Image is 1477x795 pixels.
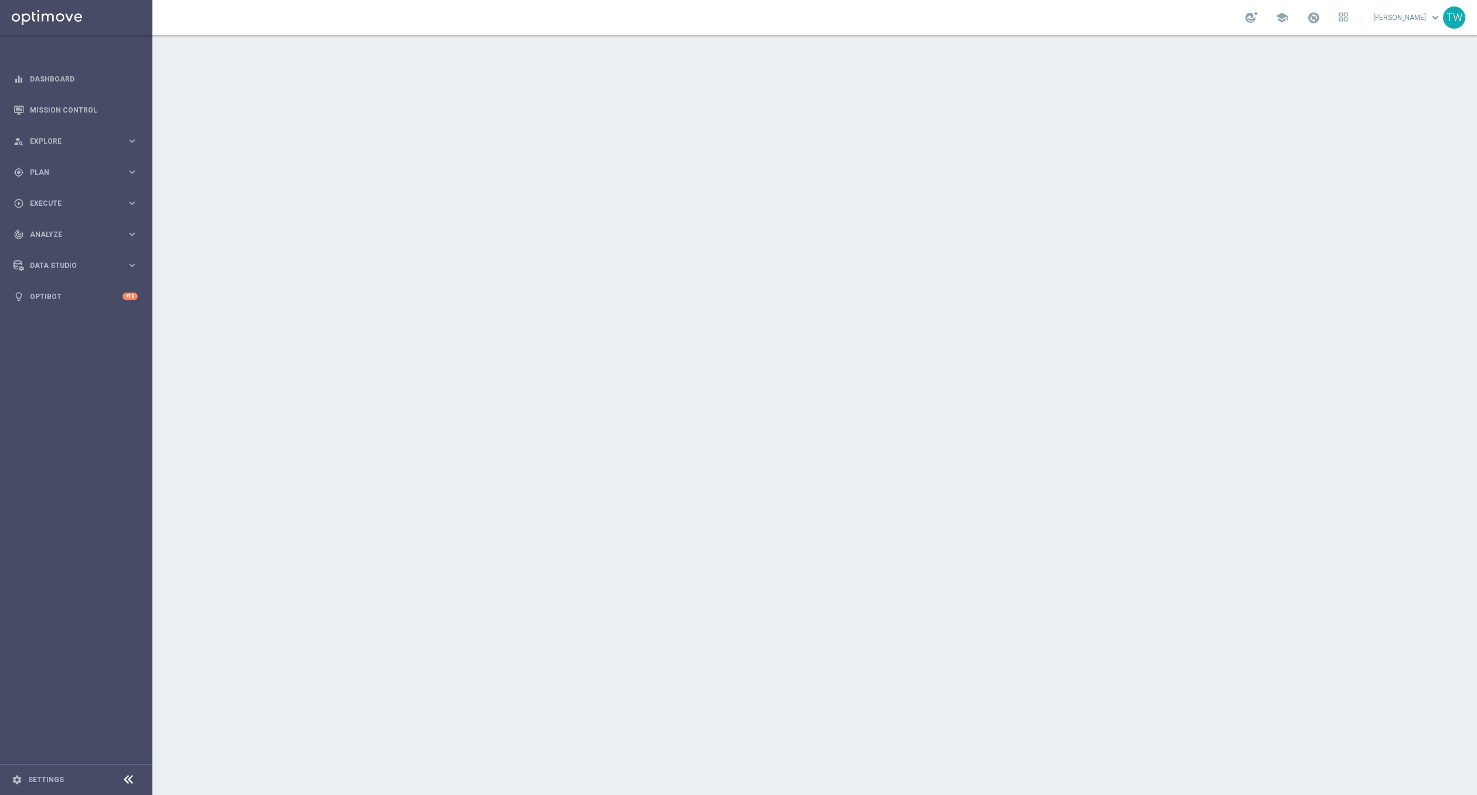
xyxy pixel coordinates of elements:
a: [PERSON_NAME]keyboard_arrow_down [1372,9,1443,26]
div: Explore [13,136,127,147]
button: lightbulb Optibot +10 [13,292,138,301]
a: Mission Control [30,94,138,125]
i: play_circle_outline [13,198,24,209]
button: gps_fixed Plan keyboard_arrow_right [13,168,138,177]
i: track_changes [13,229,24,240]
div: Plan [13,167,127,178]
span: Analyze [30,231,127,238]
span: Execute [30,200,127,207]
button: play_circle_outline Execute keyboard_arrow_right [13,199,138,208]
i: keyboard_arrow_right [127,167,138,178]
button: person_search Explore keyboard_arrow_right [13,137,138,146]
i: person_search [13,136,24,147]
i: lightbulb [13,291,24,302]
a: Settings [28,776,64,783]
i: keyboard_arrow_right [127,229,138,240]
span: school [1275,11,1288,24]
a: Dashboard [30,63,138,94]
i: keyboard_arrow_right [127,198,138,209]
div: Optibot [13,281,138,312]
span: Explore [30,138,127,145]
div: Dashboard [13,63,138,94]
span: Data Studio [30,262,127,269]
span: keyboard_arrow_down [1429,11,1442,24]
i: gps_fixed [13,167,24,178]
i: equalizer [13,74,24,84]
a: Optibot [30,281,122,312]
button: equalizer Dashboard [13,74,138,84]
i: settings [12,774,22,785]
div: Execute [13,198,127,209]
i: keyboard_arrow_right [127,260,138,271]
button: track_changes Analyze keyboard_arrow_right [13,230,138,239]
i: keyboard_arrow_right [127,135,138,147]
div: TW [1443,6,1465,29]
div: +10 [122,293,138,300]
div: Mission Control [13,94,138,125]
div: Analyze [13,229,127,240]
button: Data Studio keyboard_arrow_right [13,261,138,270]
button: Mission Control [13,106,138,115]
div: Data Studio [13,260,127,271]
span: Plan [30,169,127,176]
